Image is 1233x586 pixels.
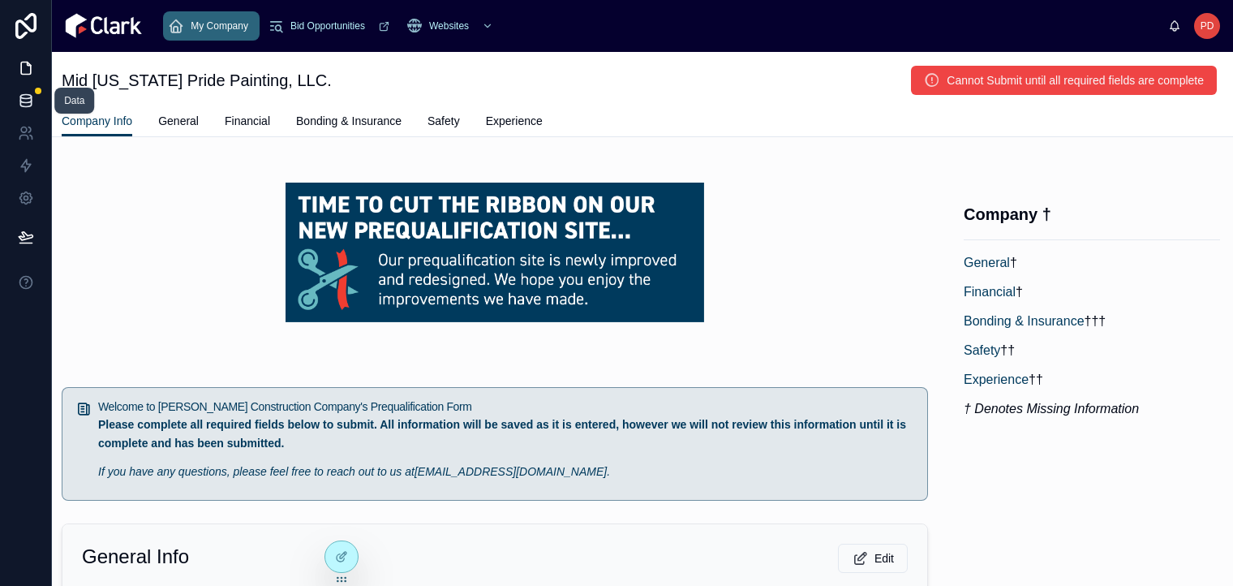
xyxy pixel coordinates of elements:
img: App logo [65,13,142,39]
a: Safety [964,343,1000,357]
a: My Company [163,11,260,41]
div: **Please complete all required fields below to submit. All information will be saved as it is ent... [98,416,914,480]
a: Bonding & Insurance [296,106,402,139]
span: Edit [874,550,894,567]
span: Company Info [62,113,132,129]
strong: Please complete all required fields below to submit. All information will be saved as it is enter... [98,418,906,450]
span: PD [1201,19,1214,32]
a: Experience [964,373,1029,386]
span: Websites [429,19,469,32]
div: Data [64,94,84,107]
a: General [964,256,1010,269]
a: Company Info [62,106,132,137]
span: Bonding & Insurance [296,113,402,129]
span: Experience [486,113,543,129]
a: Bid Opportunities [263,11,398,41]
img: 29026-Prequal-Updates2.png [286,183,704,322]
p: † [964,253,1220,273]
span: General [158,113,199,129]
p: †† [964,341,1220,360]
h5: Welcome to Clark Construction Company's Prequalification Form [98,401,914,412]
span: Bid Opportunities [290,19,365,32]
a: Experience [486,106,543,139]
span: Cannot Submit until all required fields are complete [947,72,1204,88]
a: [EMAIL_ADDRESS][DOMAIN_NAME] [415,465,607,478]
span: My Company [191,19,248,32]
h2: General Info [82,544,189,570]
em: If you have any questions, please feel free to reach out to us at . [98,465,610,478]
a: Bonding & Insurance [964,314,1085,328]
button: Cannot Submit until all required fields are complete [911,66,1217,95]
a: Websites [402,11,501,41]
span: Financial [225,113,270,129]
h1: Mid [US_STATE] Pride Painting, LLC. [62,69,332,92]
div: scrollable content [155,8,1168,44]
a: Financial [225,106,270,139]
p: ††† [964,312,1220,331]
p: †† [964,370,1220,390]
a: Safety [427,106,460,139]
p: † [964,282,1220,302]
span: Safety [427,113,460,129]
em: † Denotes Missing Information [964,402,1139,416]
a: General [158,106,199,139]
a: Financial [964,285,1016,299]
h3: Company † [964,202,1220,226]
button: Edit [838,544,908,573]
